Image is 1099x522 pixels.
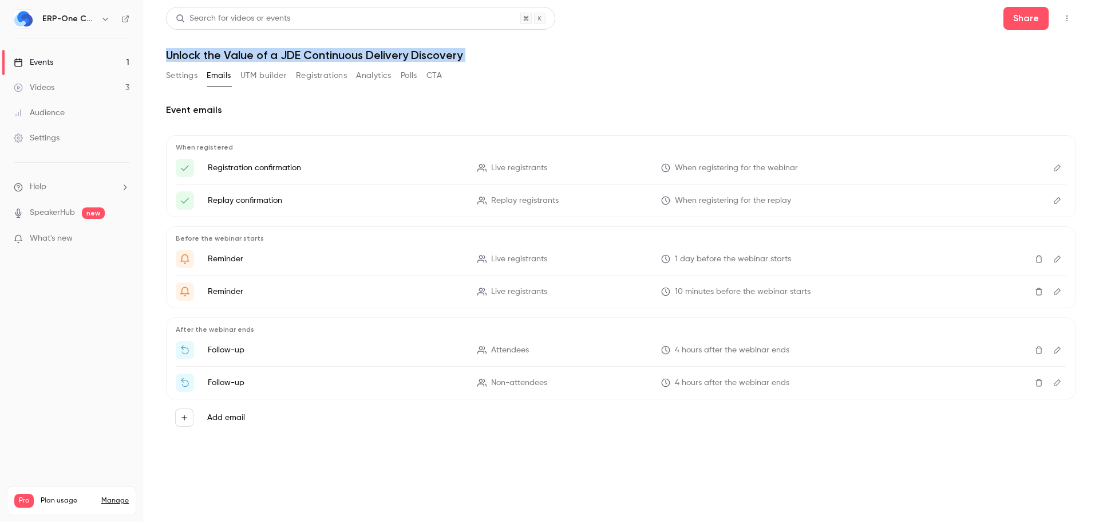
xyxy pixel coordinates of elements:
[401,66,417,85] button: Polls
[176,234,1066,243] p: Before the webinar starts
[426,66,442,85] button: CTA
[491,377,547,389] span: Non-attendees
[14,107,65,119] div: Audience
[1048,191,1066,210] button: Edit
[14,494,34,508] span: Pro
[207,66,231,85] button: Emails
[176,250,1066,268] li: Get Ready for '{{ event_name }}' tomorrow!
[42,13,96,25] h6: ERP-One Consulting Inc.
[675,253,791,265] span: 1 day before the webinar starts
[208,286,464,297] p: Reminder
[176,341,1066,359] li: Thanks for attending {{ event_name }}
[1048,250,1066,268] button: Edit
[208,195,464,206] p: Replay confirmation
[1030,374,1048,392] button: Delete
[675,162,798,174] span: When registering for the webinar
[491,344,529,356] span: Attendees
[675,344,789,356] span: 4 hours after the webinar ends
[208,377,464,388] p: Follow-up
[41,496,94,505] span: Plan usage
[240,66,287,85] button: UTM builder
[1003,7,1049,30] button: Share
[491,195,559,207] span: Replay registrants
[30,233,73,245] span: What's new
[296,66,347,85] button: Registrations
[14,181,129,193] li: help-dropdown-opener
[491,286,547,298] span: Live registrants
[356,66,392,85] button: Analytics
[176,374,1066,392] li: Watch the replay of {{ event_name }}
[14,132,60,144] div: Settings
[30,207,75,219] a: SpeakerHub
[1048,374,1066,392] button: Edit
[176,325,1066,334] p: After the webinar ends
[14,82,54,93] div: Videos
[176,282,1066,301] li: {{ event_name }} is about to go live
[207,412,245,423] label: Add email
[166,103,1076,117] h2: Event emails
[491,162,547,174] span: Live registrants
[14,10,33,28] img: ERP-One Consulting Inc.
[1048,282,1066,301] button: Edit
[176,143,1066,152] p: When registered
[82,207,105,219] span: new
[101,496,129,505] a: Manage
[14,57,53,68] div: Events
[208,253,464,265] p: Reminder
[176,191,1066,210] li: Here's your access link to {{ event_name }}!
[176,13,290,25] div: Search for videos or events
[675,195,791,207] span: When registering for the replay
[491,253,547,265] span: Live registrants
[1030,282,1048,301] button: Delete
[675,286,811,298] span: 10 minutes before the webinar starts
[166,66,197,85] button: Settings
[1030,250,1048,268] button: Delete
[208,162,464,174] p: Registration confirmation
[1048,341,1066,359] button: Edit
[166,48,1076,62] h1: Unlock the Value of a JDE Continuous Delivery Discovery
[1030,341,1048,359] button: Delete
[208,344,464,356] p: Follow-up
[675,377,789,389] span: 4 hours after the webinar ends
[176,159,1066,177] li: Here's your access link to {{ event_name }}!
[30,181,46,193] span: Help
[1048,159,1066,177] button: Edit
